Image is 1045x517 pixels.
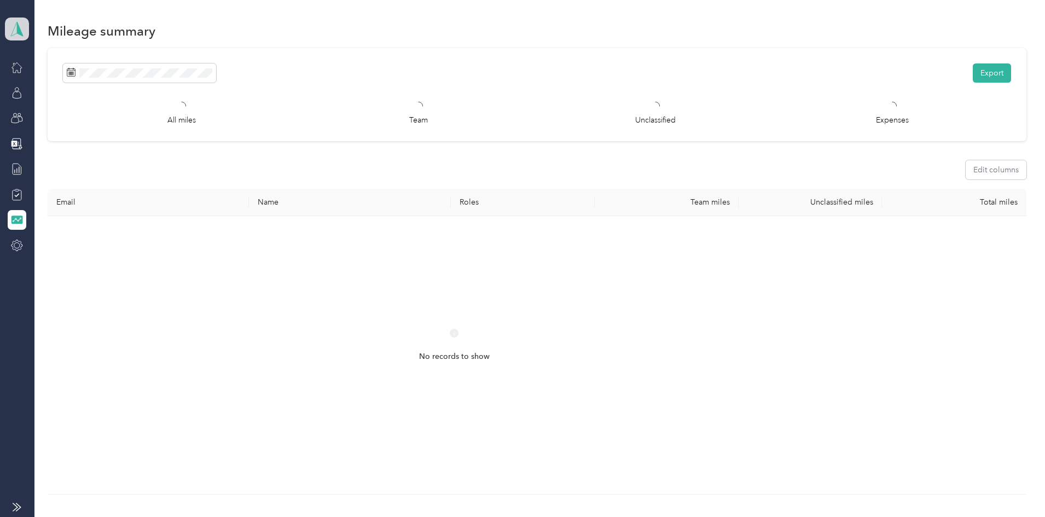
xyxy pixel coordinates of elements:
[48,25,155,37] h1: Mileage summary
[739,189,883,216] th: Unclassified miles
[966,160,1026,179] button: Edit columns
[48,189,249,216] th: Email
[249,189,450,216] th: Name
[973,63,1011,83] button: Export
[595,189,739,216] th: Team miles
[409,114,428,126] p: Team
[635,114,676,126] p: Unclassified
[984,456,1045,517] iframe: Everlance-gr Chat Button Frame
[876,114,909,126] p: Expenses
[882,189,1026,216] th: Total miles
[451,189,595,216] th: Roles
[419,351,490,363] span: No records to show
[167,114,196,126] p: All miles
